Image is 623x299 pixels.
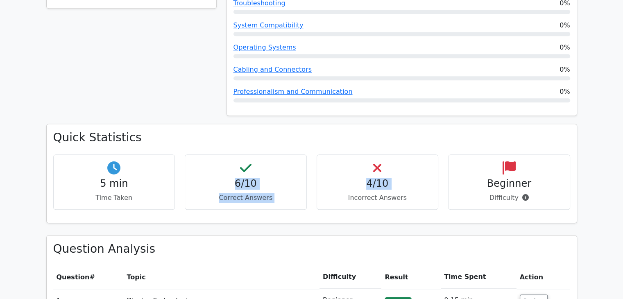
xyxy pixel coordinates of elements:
a: Operating Systems [233,43,296,51]
span: 0% [560,43,570,52]
h3: Quick Statistics [53,131,570,145]
h4: 5 min [60,178,168,190]
span: 0% [560,20,570,30]
h4: 6/10 [192,178,300,190]
p: Incorrect Answers [324,193,432,203]
th: Time Spent [441,265,517,289]
th: Difficulty [319,265,381,289]
th: Topic [123,265,319,289]
th: Action [517,265,570,289]
p: Time Taken [60,193,168,203]
h4: Beginner [455,178,563,190]
th: # [53,265,124,289]
th: Result [381,265,441,289]
a: Cabling and Connectors [233,66,312,73]
p: Correct Answers [192,193,300,203]
a: Professionalism and Communication [233,88,353,95]
h4: 4/10 [324,178,432,190]
span: 0% [560,65,570,75]
a: System Compatibility [233,21,304,29]
p: Difficulty [455,193,563,203]
span: Question [57,273,90,281]
span: 0% [560,87,570,97]
h3: Question Analysis [53,242,570,256]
